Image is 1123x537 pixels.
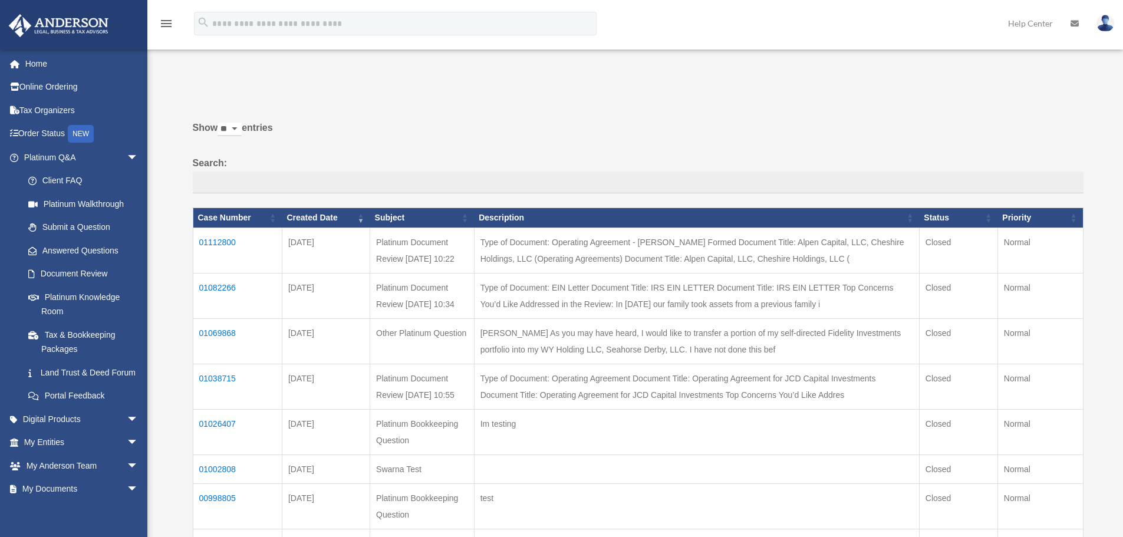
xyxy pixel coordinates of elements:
[193,454,282,483] td: 01002808
[17,216,150,239] a: Submit a Question
[17,361,150,384] a: Land Trust & Deed Forum
[370,318,475,364] td: Other Platinum Question
[193,273,282,318] td: 01082266
[282,273,370,318] td: [DATE]
[193,483,282,529] td: 00998805
[997,454,1083,483] td: Normal
[127,431,150,455] span: arrow_drop_down
[8,454,156,477] a: My Anderson Teamarrow_drop_down
[8,98,156,122] a: Tax Organizers
[68,125,94,143] div: NEW
[919,208,997,228] th: Status: activate to sort column ascending
[474,228,919,273] td: Type of Document: Operating Agreement - [PERSON_NAME] Formed Document Title: Alpen Capital, LLC, ...
[370,454,475,483] td: Swarna Test
[8,146,150,169] a: Platinum Q&Aarrow_drop_down
[193,120,1084,148] label: Show entries
[282,454,370,483] td: [DATE]
[474,208,919,228] th: Description: activate to sort column ascending
[17,169,150,193] a: Client FAQ
[8,407,156,431] a: Digital Productsarrow_drop_down
[159,21,173,31] a: menu
[8,75,156,99] a: Online Ordering
[282,409,370,454] td: [DATE]
[127,146,150,170] span: arrow_drop_down
[5,14,112,37] img: Anderson Advisors Platinum Portal
[997,318,1083,364] td: Normal
[127,477,150,502] span: arrow_drop_down
[17,192,150,216] a: Platinum Walkthrough
[193,155,1084,194] label: Search:
[17,323,150,361] a: Tax & Bookkeeping Packages
[17,285,150,323] a: Platinum Knowledge Room
[8,477,156,501] a: My Documentsarrow_drop_down
[997,273,1083,318] td: Normal
[474,409,919,454] td: Im testing
[17,262,150,286] a: Document Review
[127,454,150,478] span: arrow_drop_down
[474,364,919,409] td: Type of Document: Operating Agreement Document Title: Operating Agreement for JCD Capital Investm...
[17,239,144,262] a: Answered Questions
[919,364,997,409] td: Closed
[919,483,997,529] td: Closed
[8,52,156,75] a: Home
[193,364,282,409] td: 01038715
[282,318,370,364] td: [DATE]
[474,318,919,364] td: [PERSON_NAME] As you may have heard, I would like to transfer a portion of my self-directed Fidel...
[370,273,475,318] td: Platinum Document Review [DATE] 10:34
[197,16,210,29] i: search
[8,122,156,146] a: Order StatusNEW
[193,318,282,364] td: 01069868
[159,17,173,31] i: menu
[919,318,997,364] td: Closed
[193,409,282,454] td: 01026407
[370,409,475,454] td: Platinum Bookkeeping Question
[474,483,919,529] td: test
[919,228,997,273] td: Closed
[997,409,1083,454] td: Normal
[193,208,282,228] th: Case Number: activate to sort column ascending
[193,228,282,273] td: 01112800
[282,228,370,273] td: [DATE]
[919,409,997,454] td: Closed
[919,273,997,318] td: Closed
[919,454,997,483] td: Closed
[997,364,1083,409] td: Normal
[370,364,475,409] td: Platinum Document Review [DATE] 10:55
[997,208,1083,228] th: Priority: activate to sort column ascending
[370,208,475,228] th: Subject: activate to sort column ascending
[370,228,475,273] td: Platinum Document Review [DATE] 10:22
[218,123,242,136] select: Showentries
[282,208,370,228] th: Created Date: activate to sort column ascending
[997,483,1083,529] td: Normal
[997,228,1083,273] td: Normal
[370,483,475,529] td: Platinum Bookkeeping Question
[474,273,919,318] td: Type of Document: EIN Letter Document Title: IRS EIN LETTER Document Title: IRS EIN LETTER Top Co...
[1096,15,1114,32] img: User Pic
[8,431,156,454] a: My Entitiesarrow_drop_down
[127,407,150,431] span: arrow_drop_down
[193,172,1084,194] input: Search:
[282,364,370,409] td: [DATE]
[282,483,370,529] td: [DATE]
[17,384,150,408] a: Portal Feedback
